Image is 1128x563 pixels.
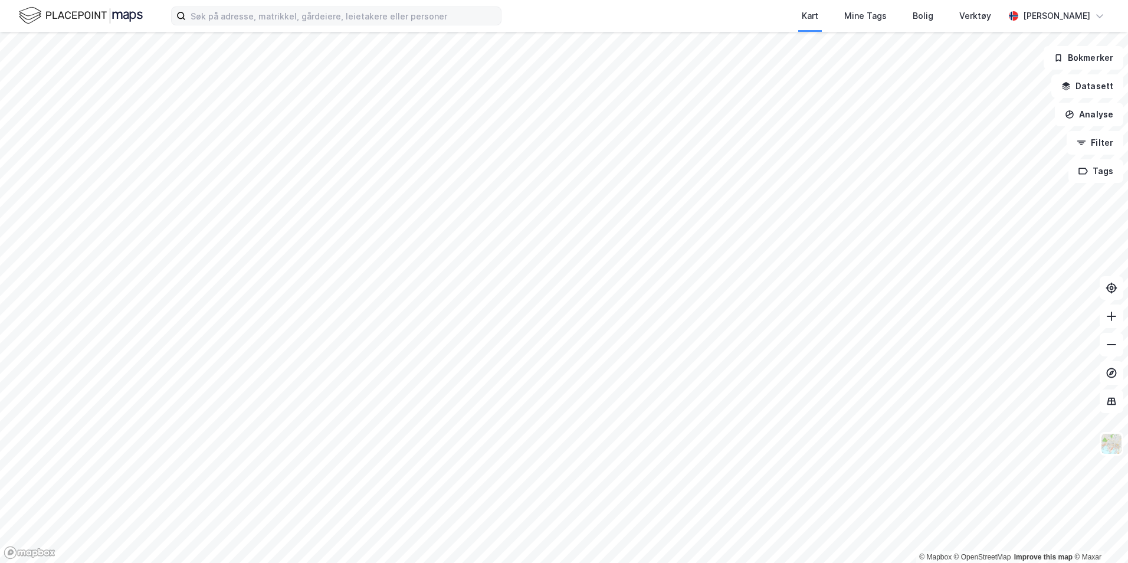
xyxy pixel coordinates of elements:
[1069,506,1128,563] iframe: Chat Widget
[1069,506,1128,563] div: Kontrollprogram for chat
[1044,46,1123,70] button: Bokmerker
[4,546,55,559] a: Mapbox homepage
[1023,9,1090,23] div: [PERSON_NAME]
[913,9,933,23] div: Bolig
[1014,553,1073,561] a: Improve this map
[959,9,991,23] div: Verktøy
[186,7,501,25] input: Søk på adresse, matrikkel, gårdeiere, leietakere eller personer
[1051,74,1123,98] button: Datasett
[1100,433,1123,455] img: Z
[802,9,818,23] div: Kart
[1055,103,1123,126] button: Analyse
[919,553,952,561] a: Mapbox
[1068,159,1123,183] button: Tags
[954,553,1011,561] a: OpenStreetMap
[1067,131,1123,155] button: Filter
[844,9,887,23] div: Mine Tags
[19,5,143,26] img: logo.f888ab2527a4732fd821a326f86c7f29.svg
